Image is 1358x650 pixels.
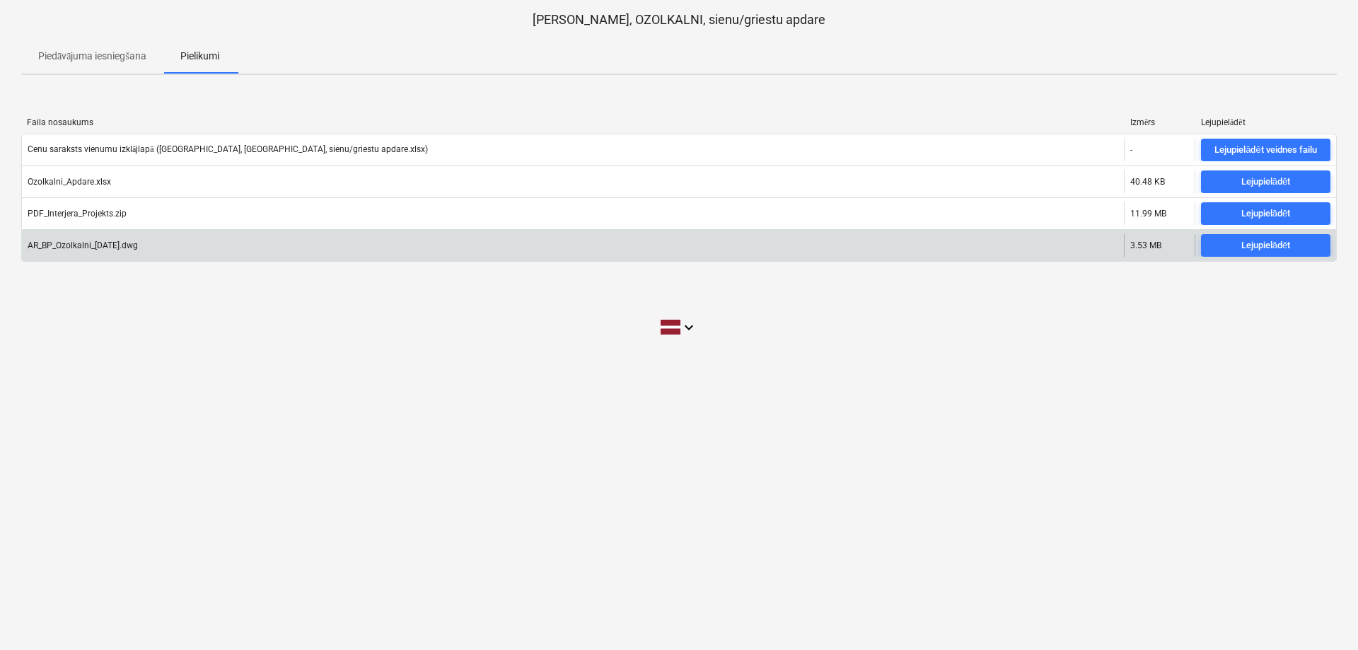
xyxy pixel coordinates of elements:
[1130,209,1166,219] div: 11.99 MB
[1201,202,1330,225] button: Lejupielādēt
[1214,142,1316,158] div: Lejupielādēt veidnes failu
[28,177,111,187] div: Ozolkalni_Apdare.xlsx
[180,49,219,64] p: Pielikumi
[1241,206,1290,222] div: Lejupielādēt
[28,240,138,250] div: AR_BP_Ozolkalni_[DATE].dwg
[38,49,146,64] p: Piedāvājuma iesniegšana
[1201,117,1331,128] div: Lejupielādēt
[1201,234,1330,257] button: Lejupielādēt
[28,209,127,219] div: PDF_Interjera_Projekts.zip
[1130,117,1190,128] div: Izmērs
[680,319,697,336] i: keyboard_arrow_down
[1201,139,1330,161] button: Lejupielādēt veidnes failu
[1241,238,1290,254] div: Lejupielādēt
[27,117,1119,127] div: Faila nosaukums
[1130,177,1165,187] div: 40.48 KB
[28,144,428,155] div: Cenu saraksts vienumu izklājlapā ([GEOGRAPHIC_DATA], [GEOGRAPHIC_DATA], sienu/griestu apdare.xlsx)
[1130,240,1161,250] div: 3.53 MB
[21,11,1337,28] p: [PERSON_NAME], OZOLKALNI, sienu/griestu apdare
[1130,145,1132,155] div: -
[1241,174,1290,190] div: Lejupielādēt
[1201,170,1330,193] button: Lejupielādēt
